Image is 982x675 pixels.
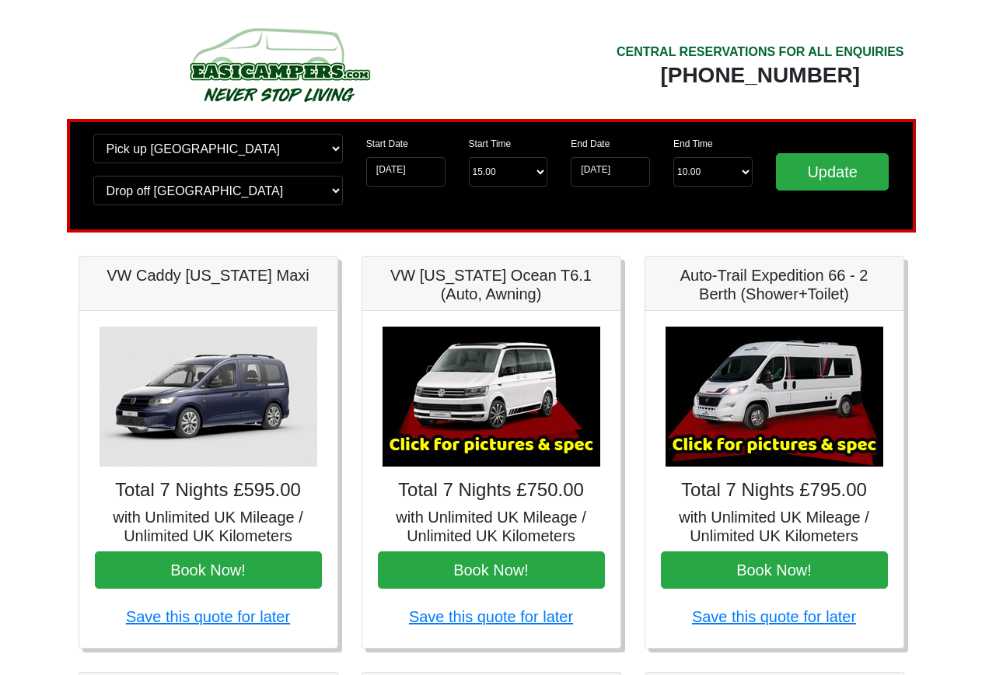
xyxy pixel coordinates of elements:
[617,61,904,89] div: [PHONE_NUMBER]
[469,137,512,151] label: Start Time
[378,551,605,589] button: Book Now!
[571,157,650,187] input: Return Date
[95,508,322,545] h5: with Unlimited UK Mileage / Unlimited UK Kilometers
[666,327,883,467] img: Auto-Trail Expedition 66 - 2 Berth (Shower+Toilet)
[378,479,605,502] h4: Total 7 Nights £750.00
[571,137,610,151] label: End Date
[95,551,322,589] button: Book Now!
[95,479,322,502] h4: Total 7 Nights £595.00
[95,266,322,285] h5: VW Caddy [US_STATE] Maxi
[378,266,605,303] h5: VW [US_STATE] Ocean T6.1 (Auto, Awning)
[366,137,408,151] label: Start Date
[776,153,889,191] input: Update
[673,137,713,151] label: End Time
[383,327,600,467] img: VW California Ocean T6.1 (Auto, Awning)
[126,608,290,625] a: Save this quote for later
[661,551,888,589] button: Book Now!
[692,608,856,625] a: Save this quote for later
[617,43,904,61] div: CENTRAL RESERVATIONS FOR ALL ENQUIRIES
[131,22,427,107] img: campers-checkout-logo.png
[661,479,888,502] h4: Total 7 Nights £795.00
[100,327,317,467] img: VW Caddy California Maxi
[661,508,888,545] h5: with Unlimited UK Mileage / Unlimited UK Kilometers
[366,157,446,187] input: Start Date
[378,508,605,545] h5: with Unlimited UK Mileage / Unlimited UK Kilometers
[409,608,573,625] a: Save this quote for later
[661,266,888,303] h5: Auto-Trail Expedition 66 - 2 Berth (Shower+Toilet)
